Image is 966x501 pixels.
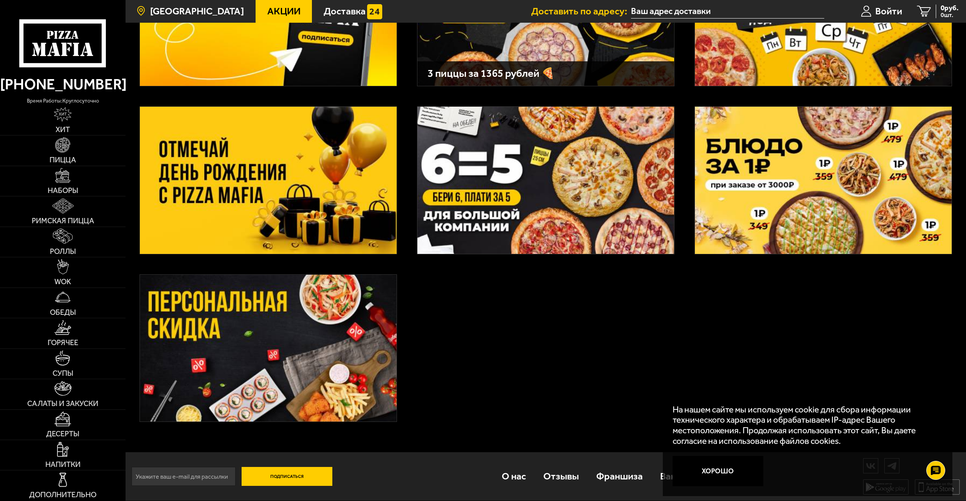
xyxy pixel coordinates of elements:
[493,460,535,493] a: О нас
[531,6,631,16] span: Доставить по адресу:
[50,156,76,164] span: Пицца
[48,187,78,194] span: Наборы
[53,370,73,377] span: Супы
[54,278,71,286] span: WOK
[267,6,301,16] span: Акции
[48,339,78,347] span: Горячее
[941,5,958,12] span: 0 руб.
[875,6,902,16] span: Войти
[673,405,938,446] p: На нашем сайте мы используем cookie для сбора информации технического характера и обрабатываем IP...
[588,460,651,493] a: Франшиза
[45,461,81,468] span: Напитки
[941,12,958,18] span: 0 шт.
[56,126,70,134] span: Хит
[673,456,763,486] button: Хорошо
[32,217,94,225] span: Римская пицца
[651,460,710,493] a: Вакансии
[132,467,236,486] input: Укажите ваш e-mail для рассылки
[242,467,332,486] button: Подписаться
[29,491,96,499] span: Дополнительно
[367,4,382,19] img: 15daf4d41897b9f0e9f617042186c801.svg
[428,68,664,79] h3: 3 пиццы за 1365 рублей 🍕
[324,6,366,16] span: Доставка
[631,5,824,19] input: Ваш адрес доставки
[27,400,98,408] span: Салаты и закуски
[50,309,76,316] span: Обеды
[46,430,79,438] span: Десерты
[150,6,244,16] span: [GEOGRAPHIC_DATA]
[535,460,588,493] a: Отзывы
[50,248,76,255] span: Роллы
